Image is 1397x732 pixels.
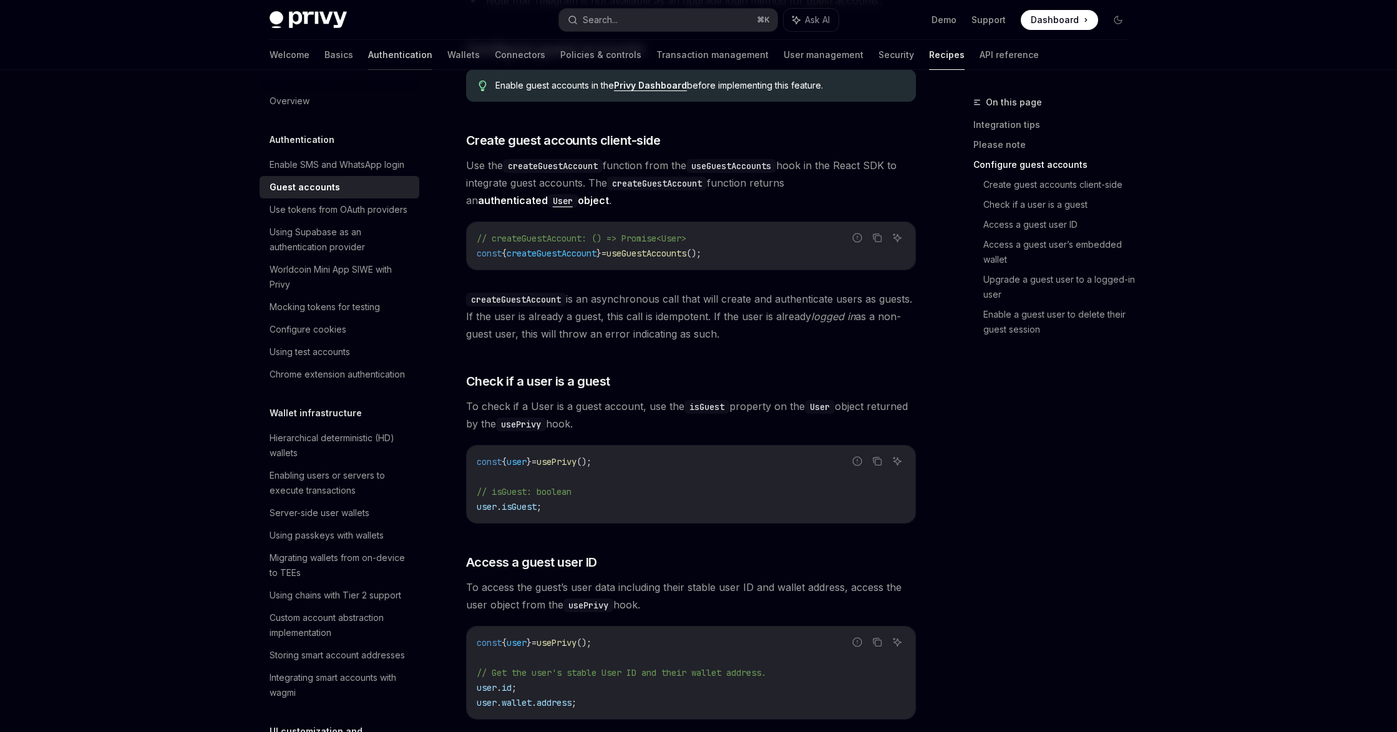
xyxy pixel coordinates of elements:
a: Overview [260,90,419,112]
button: Report incorrect code [849,634,865,650]
div: Custom account abstraction implementation [270,610,412,640]
span: = [601,248,606,259]
a: Using passkeys with wallets [260,524,419,547]
div: Using test accounts [270,344,350,359]
a: Wallets [447,40,480,70]
code: createGuestAccount [503,159,603,173]
a: Custom account abstraction implementation [260,607,419,644]
a: Basics [324,40,353,70]
span: . [497,501,502,512]
span: } [596,248,601,259]
span: id [502,682,512,693]
span: const [477,248,502,259]
h5: Wallet infrastructure [270,406,362,421]
div: Using chains with Tier 2 support [270,588,401,603]
a: Create guest accounts client-side [983,175,1138,195]
span: Check if a user is a guest [466,373,610,390]
span: (); [577,637,591,648]
code: User [548,194,578,208]
span: user [477,697,497,708]
div: Search... [583,12,618,27]
em: logged in [811,310,855,323]
a: authenticatedUserobject [478,194,609,207]
a: Enable a guest user to delete their guest session [983,305,1138,339]
div: Using Supabase as an authentication provider [270,225,412,255]
span: Dashboard [1031,14,1079,26]
a: Hierarchical deterministic (HD) wallets [260,427,419,464]
a: Connectors [495,40,545,70]
div: Mocking tokens for testing [270,300,380,315]
a: Support [971,14,1006,26]
a: Enable SMS and WhatsApp login [260,154,419,176]
code: createGuestAccount [466,293,566,306]
span: = [532,456,537,467]
code: usePrivy [496,417,546,431]
a: Using test accounts [260,341,419,363]
button: Toggle dark mode [1108,10,1128,30]
code: usePrivy [563,598,613,612]
button: Copy the contents from the code block [869,453,885,469]
h5: Authentication [270,132,334,147]
span: ⌘ K [757,15,770,25]
a: Access a guest user ID [983,215,1138,235]
span: usePrivy [537,637,577,648]
span: is an asynchronous call that will create and authenticate users as guests. If the user is already... [466,290,916,343]
span: address [537,697,572,708]
a: Mocking tokens for testing [260,296,419,318]
span: user [507,637,527,648]
div: Overview [270,94,309,109]
button: Report incorrect code [849,453,865,469]
button: Copy the contents from the code block [869,230,885,246]
span: Enable guest accounts in the before implementing this feature. [495,79,903,92]
button: Report incorrect code [849,230,865,246]
div: Hierarchical deterministic (HD) wallets [270,431,412,461]
button: Ask AI [889,634,905,650]
span: To check if a User is a guest account, use the property on the object returned by the hook. [466,398,916,432]
span: To access the guest’s user data including their stable user ID and wallet address, access the use... [466,578,916,613]
div: Integrating smart accounts with wagmi [270,670,412,700]
a: Transaction management [656,40,769,70]
a: Server-side user wallets [260,502,419,524]
span: const [477,456,502,467]
div: Server-side user wallets [270,505,369,520]
a: Dashboard [1021,10,1098,30]
a: Integrating smart accounts with wagmi [260,666,419,704]
div: Migrating wallets from on-device to TEEs [270,550,412,580]
span: } [527,456,532,467]
span: . [532,697,537,708]
div: Configure cookies [270,322,346,337]
div: Chrome extension authentication [270,367,405,382]
span: { [502,637,507,648]
a: Policies & controls [560,40,641,70]
a: Chrome extension authentication [260,363,419,386]
a: Demo [932,14,956,26]
span: // createGuestAccount: () => Promise<User> [477,233,686,244]
a: Upgrade a guest user to a logged-in user [983,270,1138,305]
a: Privy Dashboard [614,80,687,91]
span: Access a guest user ID [466,554,597,571]
span: createGuestAccount [507,248,596,259]
a: Configure cookies [260,318,419,341]
span: Use the function from the hook in the React SDK to integrate guest accounts. The function returns... [466,157,916,209]
div: Enabling users or servers to execute transactions [270,468,412,498]
span: // isGuest: boolean [477,486,572,497]
a: Integration tips [973,115,1138,135]
a: Migrating wallets from on-device to TEEs [260,547,419,584]
a: Use tokens from OAuth providers [260,198,419,221]
a: Check if a user is a guest [983,195,1138,215]
a: Using Supabase as an authentication provider [260,221,419,258]
button: Ask AI [889,230,905,246]
button: Copy the contents from the code block [869,634,885,650]
span: user [477,501,497,512]
span: } [527,637,532,648]
a: Access a guest user’s embedded wallet [983,235,1138,270]
span: On this page [986,95,1042,110]
span: useGuestAccounts [606,248,686,259]
span: ; [512,682,517,693]
a: Welcome [270,40,309,70]
span: user [507,456,527,467]
span: ; [537,501,542,512]
a: Configure guest accounts [973,155,1138,175]
code: createGuestAccount [607,177,707,190]
span: { [502,248,507,259]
